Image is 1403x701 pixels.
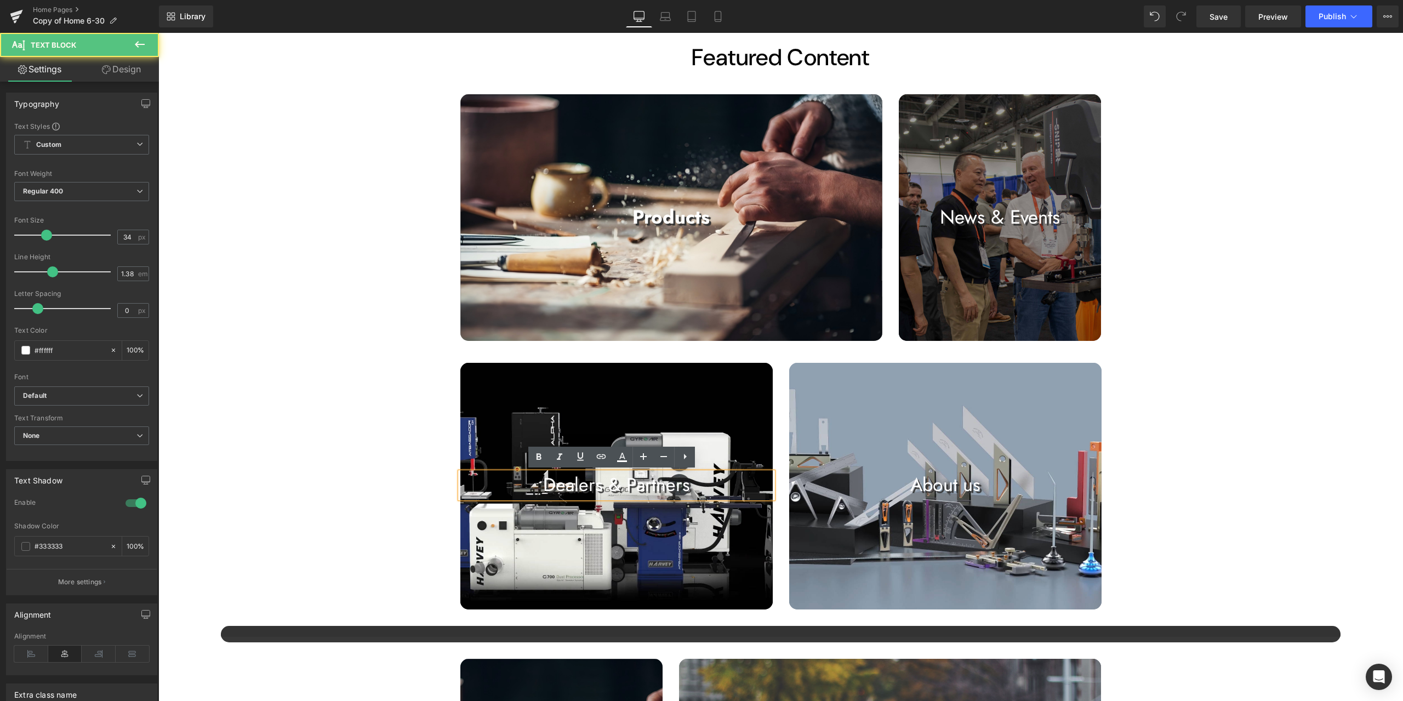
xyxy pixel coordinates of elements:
a: Mobile [705,5,731,27]
span: Library [180,12,206,21]
div: Text Shadow [14,470,62,485]
div: Font [14,373,149,381]
div: Enable [14,498,115,510]
div: % [122,537,149,556]
div: Shadow Color [14,522,149,530]
b: Custom [36,140,61,150]
span: px [138,233,147,241]
div: Text Color [14,327,149,334]
b: Regular 400 [23,187,64,195]
div: Alignment [14,632,149,640]
span: Copy of Home 6-30 [33,16,105,25]
span: Publish [1319,12,1346,21]
button: Undo [1144,5,1166,27]
span: Text Block [31,41,76,49]
a: Home Pages [33,5,159,14]
span: em [138,270,147,277]
div: Line Height [14,253,149,261]
button: Publish [1305,5,1372,27]
span: Preview [1258,11,1288,22]
a: New Library [159,5,213,27]
div: Text Styles [14,122,149,130]
p: Dealers & Partners [302,440,614,465]
button: More settings [7,569,157,595]
div: Open Intercom Messenger [1366,664,1392,690]
p: News & Events [740,171,943,197]
div: Letter Spacing [14,290,149,298]
p: More settings [58,577,102,587]
button: Redo [1170,5,1192,27]
div: Extra class name [14,684,77,699]
input: Color [35,540,105,552]
a: Laptop [652,5,678,27]
a: Desktop [626,5,652,27]
a: Tablet [678,5,705,27]
div: % [122,341,149,360]
span: Save [1210,11,1228,22]
a: Design [82,57,161,82]
b: None [23,431,40,440]
button: More [1377,5,1399,27]
input: Color [35,344,105,356]
p: About us [631,440,943,465]
div: Typography [14,93,59,109]
div: Text Transform [14,414,149,422]
span: px [138,307,147,314]
div: Font Size [14,216,149,224]
div: Alignment [14,604,52,619]
div: Font Weight [14,170,149,178]
a: Preview [1245,5,1301,27]
strong: Products [474,170,551,198]
i: Default [23,391,47,401]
